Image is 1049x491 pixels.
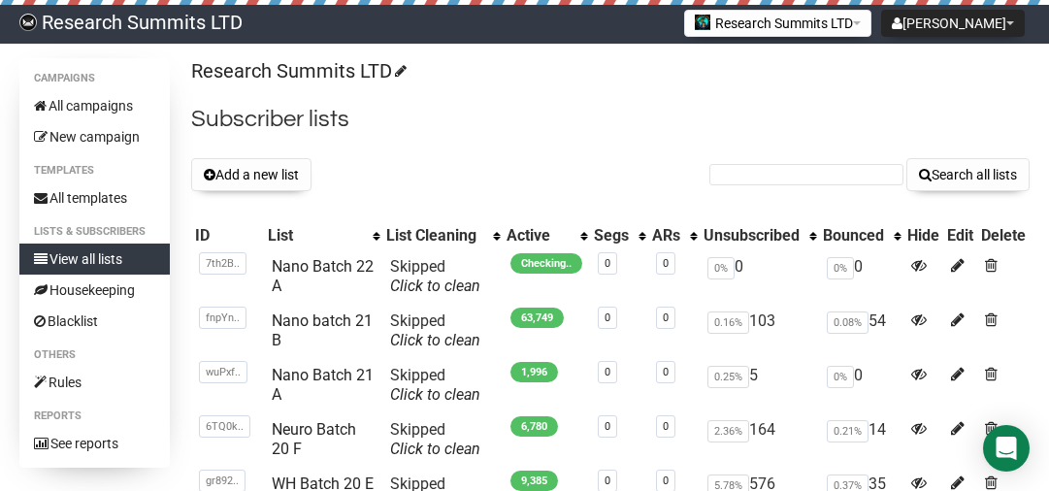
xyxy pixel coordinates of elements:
li: Reports [19,405,170,428]
a: 0 [663,257,669,270]
li: Lists & subscribers [19,220,170,244]
button: Add a new list [191,158,311,191]
li: Templates [19,159,170,182]
a: New campaign [19,121,170,152]
span: Checking.. [510,253,582,274]
img: 2.jpg [695,15,710,30]
th: Bounced: No sort applied, activate to apply an ascending sort [819,222,903,249]
a: All templates [19,182,170,213]
th: Active: No sort applied, activate to apply an ascending sort [503,222,590,249]
div: Active [507,226,571,245]
div: List Cleaning [386,226,483,245]
span: 0.16% [707,311,749,334]
a: Click to clean [390,440,480,458]
a: Rules [19,367,170,398]
span: Skipped [390,311,480,349]
span: 7th2B.. [199,252,246,275]
a: 0 [605,366,610,378]
a: Research Summits LTD [191,59,404,82]
a: 0 [663,475,669,487]
a: Blacklist [19,306,170,337]
td: 0 [819,358,903,412]
a: 0 [663,420,669,433]
th: Delete: No sort applied, sorting is disabled [977,222,1030,249]
span: 0% [827,366,854,388]
a: Housekeeping [19,275,170,306]
a: 0 [605,257,610,270]
th: Segs: No sort applied, activate to apply an ascending sort [590,222,648,249]
a: All campaigns [19,90,170,121]
button: Search all lists [906,158,1030,191]
div: ID [195,226,260,245]
th: Unsubscribed: No sort applied, activate to apply an ascending sort [700,222,819,249]
td: 0 [700,249,819,304]
span: Skipped [390,420,480,458]
div: Edit [947,226,973,245]
span: fnpYn.. [199,307,246,329]
th: ARs: No sort applied, activate to apply an ascending sort [648,222,700,249]
span: Skipped [390,257,480,295]
a: View all lists [19,244,170,275]
div: Hide [907,226,939,245]
a: 0 [663,311,669,324]
a: Nano Batch 21 A [272,366,374,404]
div: Delete [981,226,1026,245]
span: 9,385 [510,471,558,491]
span: 0% [707,257,735,279]
th: List Cleaning: No sort applied, activate to apply an ascending sort [382,222,503,249]
div: List [268,226,363,245]
span: 2.36% [707,420,749,442]
button: Research Summits LTD [684,10,871,37]
div: Unsubscribed [704,226,800,245]
td: 164 [700,412,819,467]
span: 0.25% [707,366,749,388]
a: 0 [605,475,610,487]
th: Hide: No sort applied, sorting is disabled [903,222,943,249]
td: 54 [819,304,903,358]
span: 0.08% [827,311,869,334]
th: Edit: No sort applied, sorting is disabled [943,222,977,249]
a: 0 [605,311,610,324]
div: Bounced [823,226,884,245]
span: 6,780 [510,416,558,437]
td: 0 [819,249,903,304]
a: 0 [663,366,669,378]
button: [PERSON_NAME] [881,10,1025,37]
span: 6TQ0k.. [199,415,250,438]
li: Others [19,344,170,367]
div: Segs [594,226,629,245]
a: Click to clean [390,331,480,349]
div: ARs [652,226,680,245]
span: wuPxf.. [199,361,247,383]
td: 103 [700,304,819,358]
li: Campaigns [19,67,170,90]
td: 5 [700,358,819,412]
span: 0% [827,257,854,279]
img: bccbfd5974049ef095ce3c15df0eef5a [19,14,37,31]
span: Skipped [390,366,480,404]
th: List: No sort applied, activate to apply an ascending sort [264,222,382,249]
span: 63,749 [510,308,564,328]
span: 1,996 [510,362,558,382]
div: Open Intercom Messenger [983,425,1030,472]
a: Click to clean [390,385,480,404]
a: Nano Batch 22 A [272,257,374,295]
h2: Subscriber lists [191,102,1030,137]
a: Nano batch 21 B [272,311,373,349]
a: Click to clean [390,277,480,295]
a: 0 [605,420,610,433]
th: ID: No sort applied, sorting is disabled [191,222,264,249]
span: 0.21% [827,420,869,442]
td: 14 [819,412,903,467]
a: Neuro Batch 20 F [272,420,356,458]
a: See reports [19,428,170,459]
